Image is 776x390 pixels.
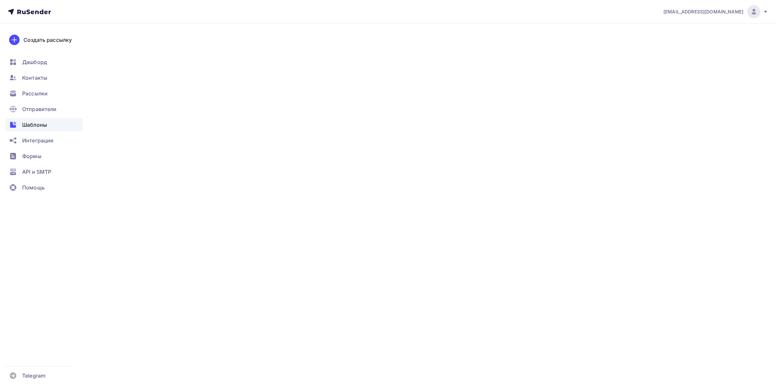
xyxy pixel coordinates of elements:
[22,152,41,160] span: Формы
[22,105,57,113] span: Отправители
[5,87,83,100] a: Рассылки
[5,56,83,69] a: Дашборд
[22,58,47,66] span: Дашборд
[22,184,45,191] span: Помощь
[22,137,53,144] span: Интеграции
[663,5,768,18] a: [EMAIL_ADDRESS][DOMAIN_NAME]
[22,168,51,176] span: API и SMTP
[22,74,47,82] span: Контакты
[22,372,45,380] span: Telegram
[5,103,83,116] a: Отправители
[22,121,47,129] span: Шаблоны
[663,8,743,15] span: [EMAIL_ADDRESS][DOMAIN_NAME]
[5,150,83,163] a: Формы
[5,118,83,131] a: Шаблоны
[22,89,48,97] span: Рассылки
[23,36,72,44] div: Создать рассылку
[5,71,83,84] a: Контакты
